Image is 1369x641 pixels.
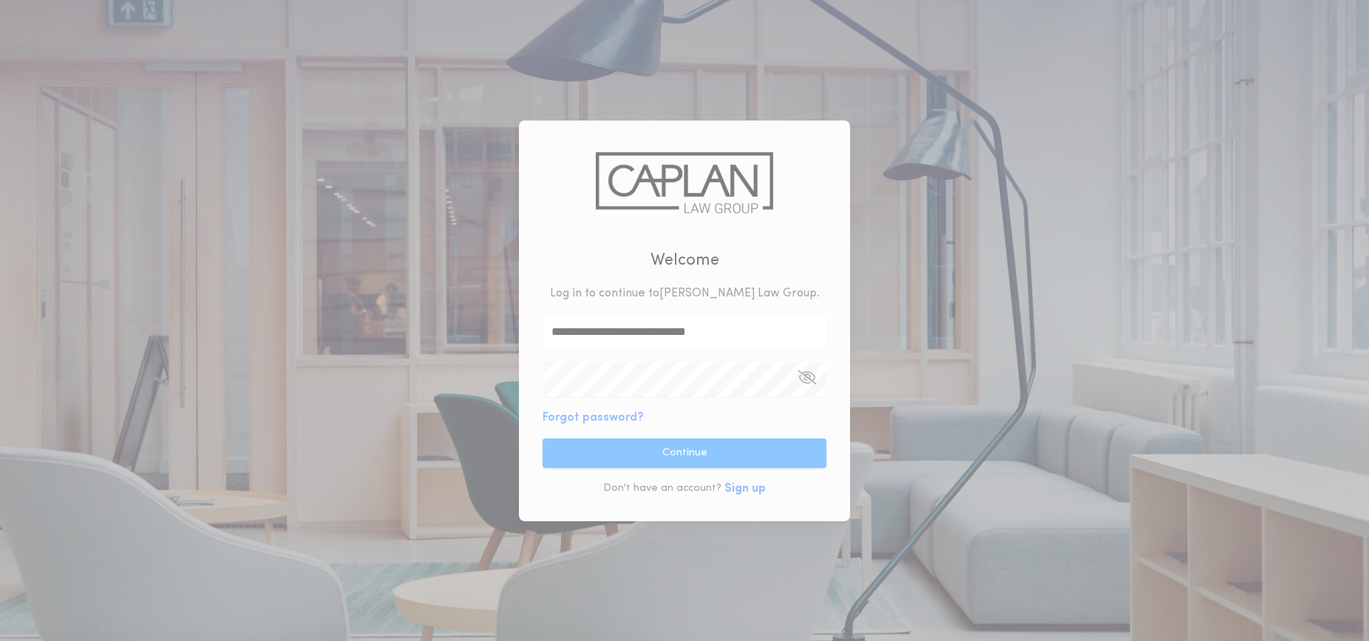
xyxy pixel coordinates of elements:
h2: Welcome [650,248,719,273]
p: Don't have an account? [603,481,721,496]
button: Forgot password? [543,409,644,427]
button: Continue [543,438,826,468]
button: Sign up [724,480,766,498]
img: logo [596,152,773,216]
p: Log in to continue to [PERSON_NAME] Law Group . [550,285,820,302]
